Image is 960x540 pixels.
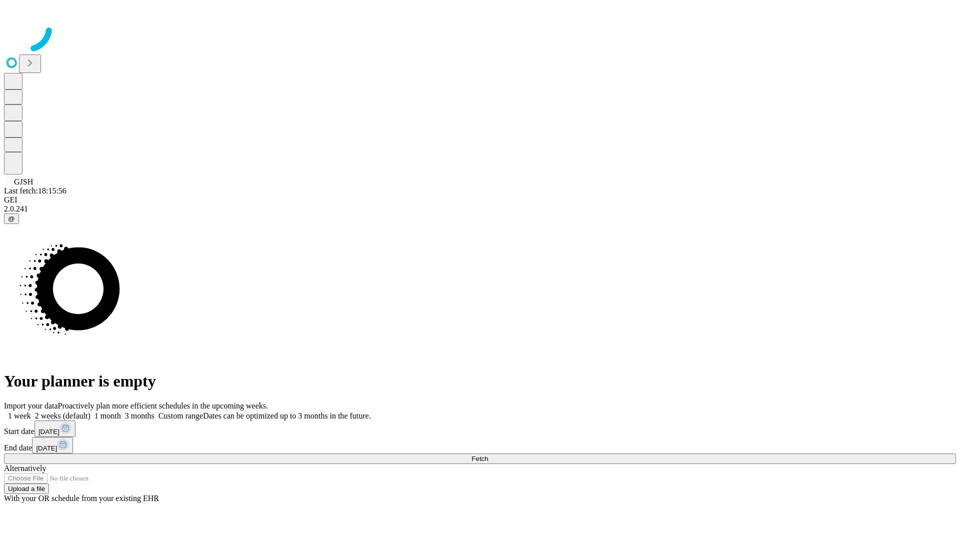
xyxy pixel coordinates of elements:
[58,401,268,410] span: Proactively plan more efficient schedules in the upcoming weeks.
[8,411,31,420] span: 1 week
[36,444,57,452] span: [DATE]
[4,213,19,224] button: @
[4,483,49,494] button: Upload a file
[34,420,75,437] button: [DATE]
[4,401,58,410] span: Import your data
[4,204,956,213] div: 2.0.241
[4,437,956,453] div: End date
[4,195,956,204] div: GEI
[14,177,33,186] span: GJSH
[4,420,956,437] div: Start date
[32,437,73,453] button: [DATE]
[35,411,90,420] span: 2 weeks (default)
[471,455,488,462] span: Fetch
[125,411,154,420] span: 3 months
[8,215,15,222] span: @
[4,464,46,472] span: Alternatively
[4,453,956,464] button: Fetch
[38,428,59,435] span: [DATE]
[4,494,159,502] span: With your OR schedule from your existing EHR
[203,411,370,420] span: Dates can be optimized up to 3 months in the future.
[158,411,203,420] span: Custom range
[94,411,121,420] span: 1 month
[4,372,956,390] h1: Your planner is empty
[4,186,66,195] span: Last fetch: 18:15:56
